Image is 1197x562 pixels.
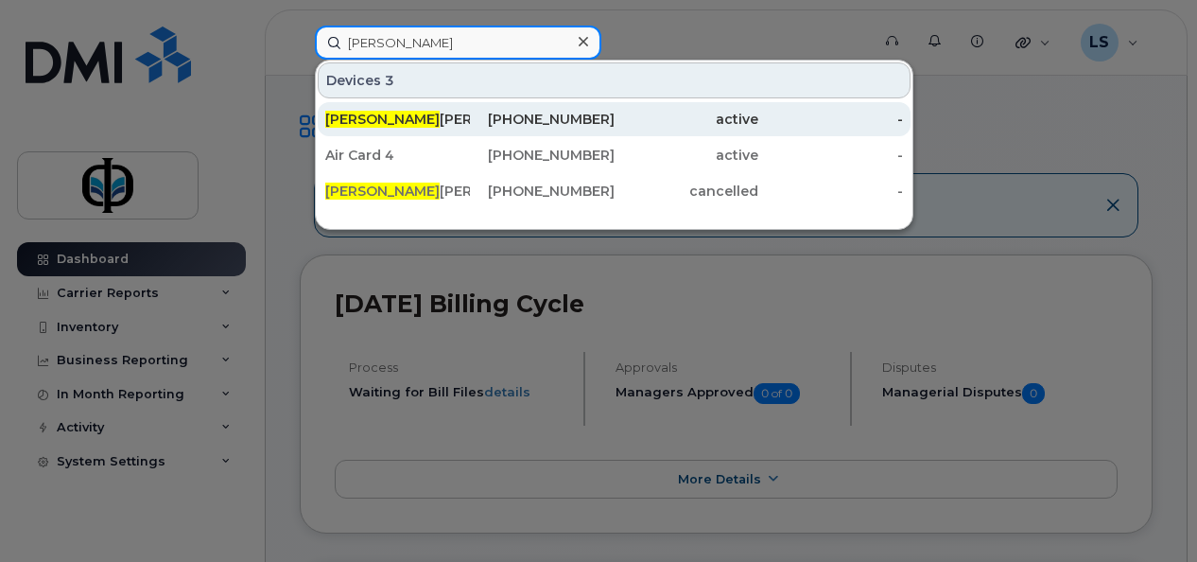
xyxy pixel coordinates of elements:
[318,62,911,98] div: Devices
[325,111,440,128] span: [PERSON_NAME]
[470,146,615,165] div: [PHONE_NUMBER]
[758,110,903,129] div: -
[615,110,759,129] div: active
[318,174,911,208] a: [PERSON_NAME][PERSON_NAME][PHONE_NUMBER]cancelled-
[318,138,911,172] a: Air Card 4[PHONE_NUMBER]active-
[325,182,470,201] div: [PERSON_NAME]
[470,110,615,129] div: [PHONE_NUMBER]
[470,182,615,201] div: [PHONE_NUMBER]
[325,110,470,129] div: [PERSON_NAME]
[615,182,759,201] div: cancelled
[325,146,470,165] div: Air Card 4
[325,183,440,200] span: [PERSON_NAME]
[615,146,759,165] div: active
[385,71,394,90] span: 3
[758,182,903,201] div: -
[758,146,903,165] div: -
[318,102,911,136] a: [PERSON_NAME][PERSON_NAME][PHONE_NUMBER]active-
